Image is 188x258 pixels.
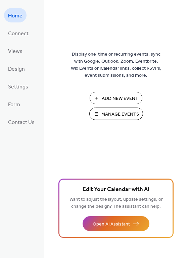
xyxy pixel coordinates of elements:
a: Contact Us [4,115,39,129]
span: Manage Events [101,111,139,118]
span: Design [8,64,25,74]
span: Home [8,11,22,21]
button: Manage Events [89,108,143,120]
span: Edit Your Calendar with AI [83,185,149,194]
a: Form [4,97,24,111]
a: Design [4,61,29,76]
span: Views [8,46,22,57]
span: Form [8,100,20,110]
span: Add New Event [102,95,138,102]
button: Add New Event [90,92,142,104]
span: Contact Us [8,117,35,128]
span: Connect [8,28,29,39]
a: Settings [4,79,32,93]
button: Open AI Assistant [83,216,149,231]
span: Display one-time or recurring events, sync with Google, Outlook, Zoom, Eventbrite, Wix Events or ... [71,51,161,79]
a: Views [4,44,27,58]
span: Open AI Assistant [93,221,130,228]
span: Want to adjust the layout, update settings, or change the design? The assistant can help. [69,195,163,211]
span: Settings [8,82,28,92]
a: Connect [4,26,33,40]
a: Home [4,8,27,22]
